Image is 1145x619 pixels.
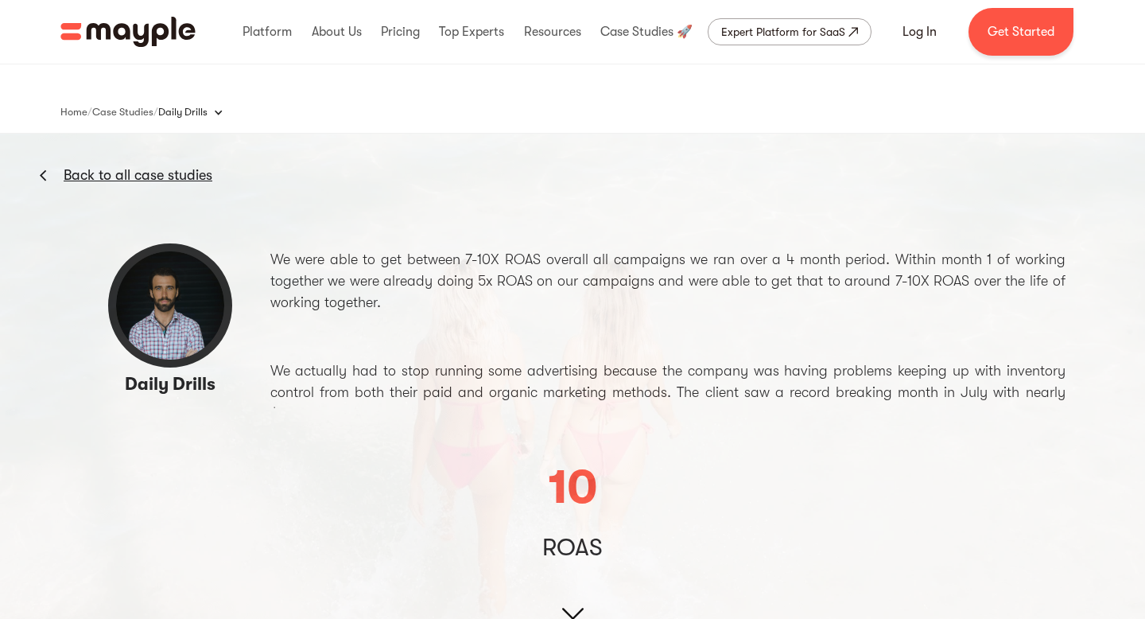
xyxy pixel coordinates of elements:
div: Platform [239,6,296,57]
a: Home [60,103,87,122]
div: Top Experts [435,6,508,57]
div: Daily Drills [158,104,208,120]
a: Get Started [968,8,1073,56]
div: / [87,104,92,120]
img: Mayple logo [60,17,196,47]
div: Resources [520,6,585,57]
a: Case Studies [92,103,153,122]
div: Expert Platform for SaaS [721,22,845,41]
a: Back to all case studies [64,165,212,185]
a: home [60,17,196,47]
a: Expert Platform for SaaS [708,18,871,45]
div: / [153,104,158,120]
div: Pricing [377,6,424,57]
a: Log In [883,13,956,51]
div: About Us [308,6,366,57]
div: Daily Drills [158,96,239,128]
